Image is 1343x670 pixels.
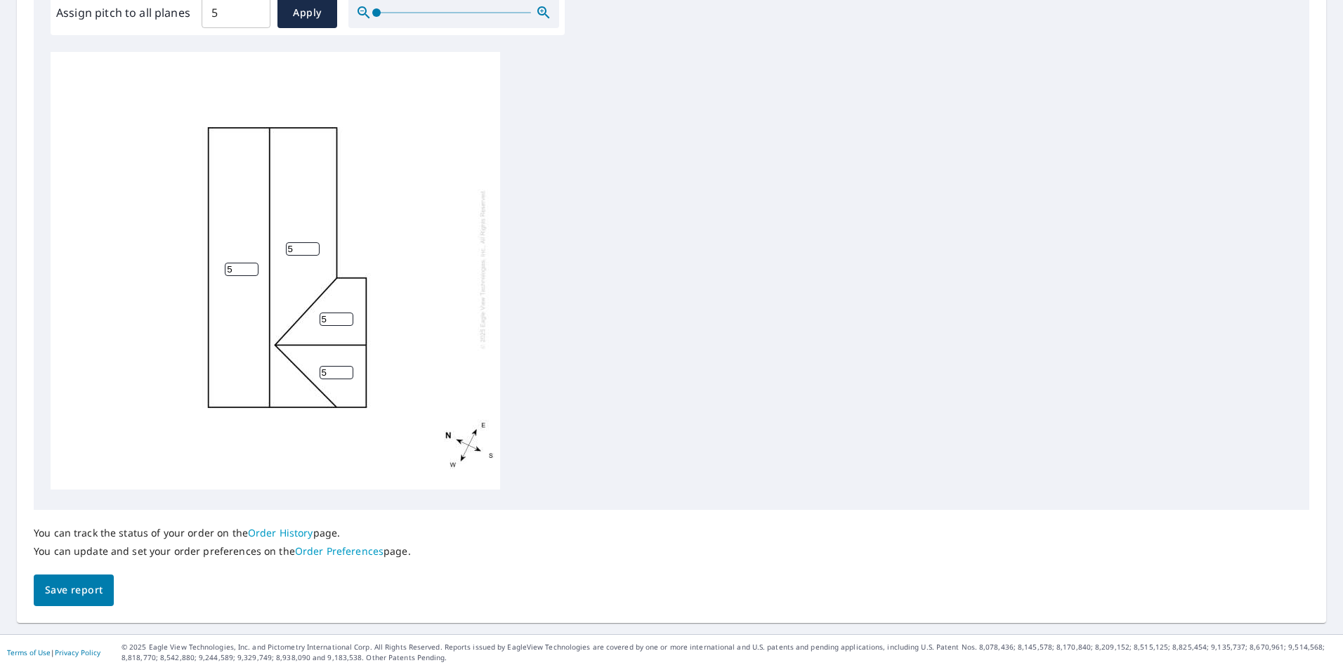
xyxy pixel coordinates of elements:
[122,642,1336,663] p: © 2025 Eagle View Technologies, Inc. and Pictometry International Corp. All Rights Reserved. Repo...
[34,545,411,558] p: You can update and set your order preferences on the page.
[7,648,51,657] a: Terms of Use
[34,574,114,606] button: Save report
[248,526,313,539] a: Order History
[295,544,384,558] a: Order Preferences
[55,648,100,657] a: Privacy Policy
[7,648,100,657] p: |
[289,4,326,22] span: Apply
[56,4,190,21] label: Assign pitch to all planes
[45,582,103,599] span: Save report
[34,527,411,539] p: You can track the status of your order on the page.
